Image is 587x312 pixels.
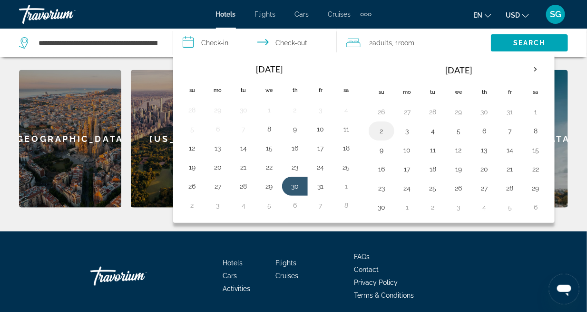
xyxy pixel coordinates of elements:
button: Day 12 [451,143,466,157]
button: Day 12 [185,141,200,155]
span: Adults [372,39,392,47]
input: Search hotel destination [38,36,158,50]
button: Day 29 [451,105,466,119]
button: Change language [473,8,491,22]
span: SG [550,10,561,19]
button: Day 7 [502,124,518,138]
a: Cruises [328,10,351,18]
a: Hotels [223,259,243,267]
a: FAQs [354,253,370,261]
button: Day 9 [287,122,303,136]
button: Day 26 [374,105,389,119]
button: Day 2 [185,199,200,212]
button: Day 11 [425,143,440,157]
button: Day 10 [313,122,328,136]
button: Day 21 [502,162,518,176]
span: en [473,11,482,19]
button: Day 28 [185,103,200,117]
a: New York[US_STATE] [131,70,233,208]
button: Day 6 [477,124,492,138]
a: Privacy Policy [354,279,398,286]
button: Day 8 [262,122,277,136]
button: Day 28 [236,180,251,193]
button: Day 1 [528,105,543,119]
a: Flights [276,259,297,267]
span: Terms & Conditions [354,292,414,299]
button: Day 28 [502,181,518,195]
button: User Menu [543,4,568,24]
button: Day 29 [528,181,543,195]
button: Next month [523,59,548,81]
button: Day 30 [374,201,389,214]
button: Day 22 [262,161,277,174]
button: Day 23 [374,181,389,195]
button: Day 1 [262,103,277,117]
span: , 1 [392,36,414,50]
button: Day 2 [287,103,303,117]
div: [US_STATE] [131,70,233,208]
button: Day 21 [236,161,251,174]
button: Day 14 [236,141,251,155]
span: USD [506,11,520,19]
a: Travorium [19,2,114,27]
button: Day 4 [236,199,251,212]
span: Search [513,39,546,47]
button: Day 15 [528,143,543,157]
span: Room [398,39,414,47]
button: Day 25 [339,161,354,174]
button: Day 4 [339,103,354,117]
button: Day 1 [400,201,415,214]
button: Day 6 [210,122,225,136]
button: Day 3 [451,201,466,214]
span: Hotels [216,10,236,18]
table: Left calendar grid [179,59,359,215]
button: Day 5 [502,201,518,214]
button: Day 30 [236,103,251,117]
button: Day 4 [477,201,492,214]
a: Cars [295,10,309,18]
button: Select check in and out date [173,29,337,57]
button: Day 2 [374,124,389,138]
span: 2 [369,36,392,50]
a: Contact [354,266,379,273]
button: Day 13 [210,141,225,155]
button: Day 5 [185,122,200,136]
button: Day 20 [477,162,492,176]
button: Day 17 [400,162,415,176]
iframe: Button to launch messaging window [549,274,579,304]
button: Day 16 [287,141,303,155]
th: [DATE] [205,59,333,80]
button: Day 30 [287,180,303,193]
button: Day 25 [425,181,440,195]
button: Day 5 [262,199,277,212]
button: Day 3 [400,124,415,138]
button: Day 27 [477,181,492,195]
button: Day 16 [374,162,389,176]
button: Day 10 [400,143,415,157]
button: Day 26 [451,181,466,195]
a: Go Home [90,262,186,291]
button: Day 1 [339,180,354,193]
button: Day 3 [210,199,225,212]
button: Day 14 [502,143,518,157]
button: Day 7 [236,122,251,136]
button: Day 6 [528,201,543,214]
a: Cars [223,272,237,280]
button: Day 20 [210,161,225,174]
a: Cruises [276,272,299,280]
a: Flights [255,10,276,18]
button: Day 29 [210,103,225,117]
button: Day 2 [425,201,440,214]
button: Day 4 [425,124,440,138]
button: Day 15 [262,141,277,155]
button: Travelers: 2 adults, 0 children [337,29,491,57]
button: Day 26 [185,180,200,193]
button: Day 19 [185,161,200,174]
